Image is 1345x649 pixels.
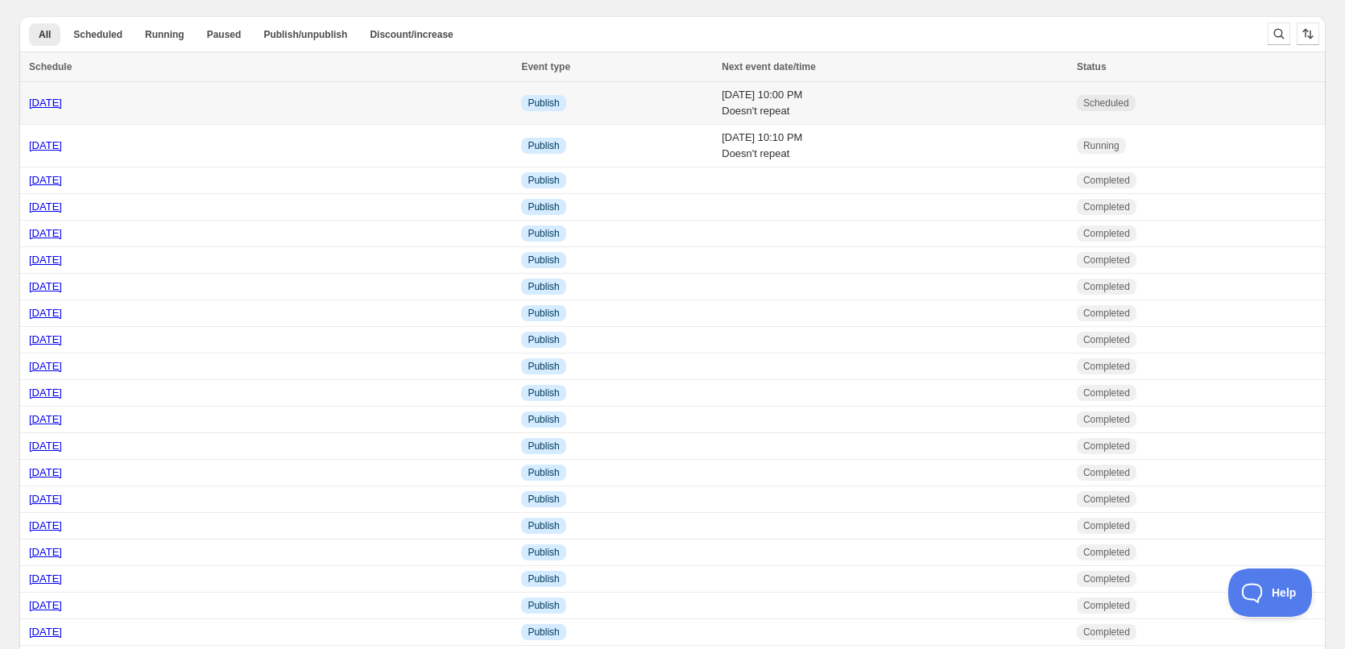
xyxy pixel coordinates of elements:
td: [DATE] 10:00 PM Doesn't repeat [717,82,1072,125]
a: [DATE] [29,599,62,611]
a: [DATE] [29,413,62,425]
span: Publish [528,573,559,585]
span: Publish [528,97,559,110]
span: Completed [1083,573,1130,585]
span: Completed [1083,333,1130,346]
span: Schedule [29,61,72,72]
span: Publish [528,493,559,506]
a: [DATE] [29,546,62,558]
span: Completed [1083,493,1130,506]
span: Scheduled [1083,97,1129,110]
span: Publish [528,466,559,479]
span: Completed [1083,599,1130,612]
span: Paused [207,28,242,41]
span: Completed [1083,413,1130,426]
a: [DATE] [29,139,62,151]
span: Publish [528,599,559,612]
td: [DATE] 10:10 PM Doesn't repeat [717,125,1072,167]
a: [DATE] [29,307,62,319]
a: [DATE] [29,360,62,372]
span: Completed [1083,254,1130,267]
span: Completed [1083,360,1130,373]
span: Next event date/time [722,61,816,72]
span: Completed [1083,546,1130,559]
a: [DATE] [29,174,62,186]
span: Publish [528,254,559,267]
a: [DATE] [29,280,62,292]
span: Completed [1083,307,1130,320]
span: Running [1083,139,1119,152]
span: Publish [528,360,559,373]
a: [DATE] [29,626,62,638]
span: Completed [1083,200,1130,213]
span: Completed [1083,174,1130,187]
span: Completed [1083,440,1130,453]
span: Completed [1083,519,1130,532]
a: [DATE] [29,333,62,345]
a: [DATE] [29,254,62,266]
button: Search and filter results [1268,23,1290,45]
a: [DATE] [29,493,62,505]
button: Sort the results [1297,23,1319,45]
span: Publish [528,546,559,559]
span: Publish [528,174,559,187]
span: Publish [528,307,559,320]
span: Publish [528,413,559,426]
span: Publish [528,280,559,293]
span: Completed [1083,387,1130,399]
a: [DATE] [29,227,62,239]
span: Status [1077,61,1107,72]
span: Running [145,28,184,41]
a: [DATE] [29,97,62,109]
a: [DATE] [29,466,62,478]
span: Publish [528,626,559,639]
span: Publish [528,440,559,453]
a: [DATE] [29,387,62,399]
span: Publish [528,333,559,346]
span: Scheduled [73,28,122,41]
span: All [39,28,51,41]
span: Completed [1083,227,1130,240]
span: Completed [1083,466,1130,479]
span: Publish [528,139,559,152]
span: Publish [528,387,559,399]
span: Publish/unpublish [263,28,347,41]
span: Publish [528,200,559,213]
a: [DATE] [29,200,62,213]
iframe: Toggle Customer Support [1228,568,1313,617]
span: Completed [1083,280,1130,293]
span: Event type [521,61,570,72]
span: Publish [528,519,559,532]
a: [DATE] [29,519,62,531]
span: Discount/increase [370,28,453,41]
a: [DATE] [29,573,62,585]
a: [DATE] [29,440,62,452]
span: Completed [1083,626,1130,639]
span: Publish [528,227,559,240]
